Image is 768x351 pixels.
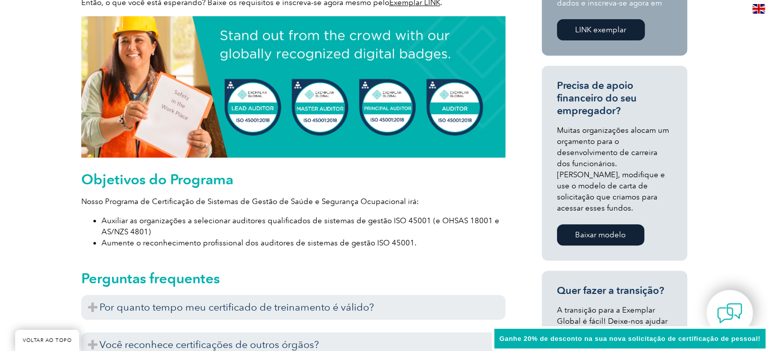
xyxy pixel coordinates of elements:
a: LINK exemplar [557,19,645,40]
font: Você reconhece certificações de outros órgãos? [99,338,319,350]
font: Precisa de apoio financeiro do seu empregador? [557,79,637,117]
a: VOLTAR AO TOPO [15,330,79,351]
font: Por quanto tempo meu certificado de treinamento é válido? [99,301,374,313]
img: contact-chat.png [717,300,742,326]
font: Quer fazer a transição? [557,284,664,296]
font: Ganhe 20% de desconto na sua nova solicitação de certificação de pessoal! [499,335,760,342]
font: LINK exemplar [575,25,626,34]
font: Nosso Programa de Certificação de Sistemas de Gestão de Saúde e Segurança Ocupacional irá: [81,197,419,206]
a: Baixar modelo [557,224,644,245]
img: en [752,4,765,14]
img: crachá digital [81,16,505,158]
font: Perguntas frequentes [81,270,220,287]
font: VOLTAR AO TOPO [23,337,72,343]
font: Aumente o reconhecimento profissional dos auditores de sistemas de gestão ISO 45001. [101,238,417,247]
font: Auxiliar as organizações a selecionar auditores qualificados de sistemas de gestão ISO 45001 (e O... [101,216,499,236]
font: Baixar modelo [575,230,626,239]
font: Muitas organizações alocam um orçamento para o desenvolvimento de carreira dos funcionários. [PER... [557,126,669,213]
font: Objetivos do Programa [81,171,233,188]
